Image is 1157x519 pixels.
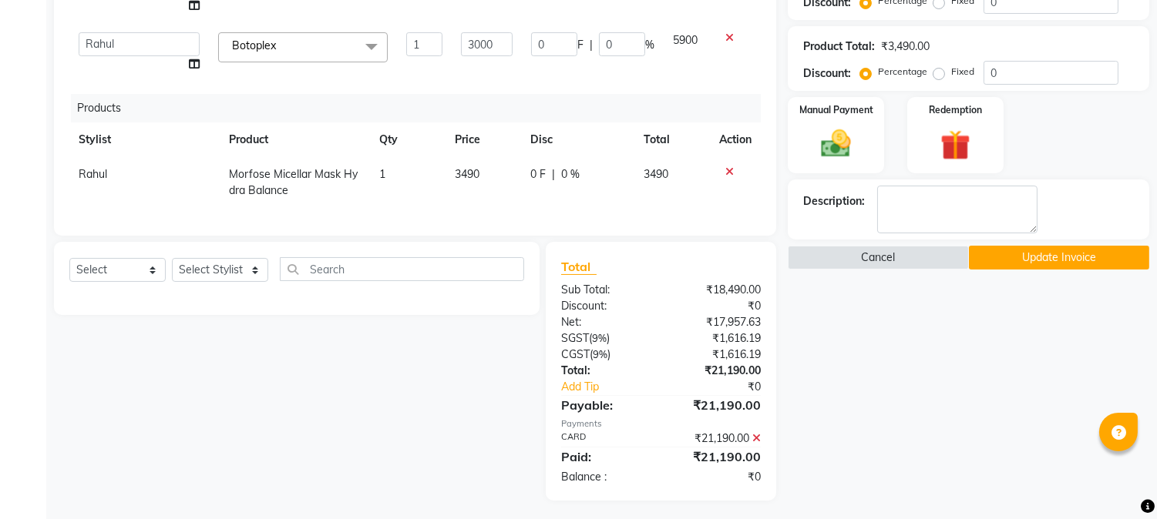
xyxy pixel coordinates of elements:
[788,246,968,270] button: Cancel
[561,417,761,430] div: Payments
[661,396,773,414] div: ₹21,190.00
[550,447,661,466] div: Paid:
[644,167,668,181] span: 3490
[673,33,698,47] span: 5900
[878,65,927,79] label: Percentage
[661,363,773,379] div: ₹21,190.00
[812,126,860,161] img: _cash.svg
[229,167,358,197] span: Morfose Micellar Mask Hydra Balance
[931,126,980,164] img: _gift.svg
[645,37,654,53] span: %
[280,257,524,281] input: Search
[550,330,661,347] div: ( )
[550,347,661,363] div: ( )
[661,330,773,347] div: ₹1,616.19
[552,166,555,182] span: |
[951,65,974,79] label: Fixed
[803,39,875,55] div: Product Total:
[550,298,661,314] div: Discount:
[550,469,661,485] div: Balance :
[561,259,597,275] span: Total
[379,167,385,181] span: 1
[661,469,773,485] div: ₹0
[661,314,773,330] div: ₹17,957.63
[550,314,661,330] div: Net:
[661,347,773,363] div: ₹1,616.19
[803,193,865,209] div: Description:
[276,39,283,52] a: x
[881,39,930,55] div: ₹3,490.00
[929,103,982,117] label: Redemption
[680,379,773,395] div: ₹0
[661,447,773,466] div: ₹21,190.00
[550,379,680,395] a: Add Tip
[593,348,607,360] span: 9%
[710,122,761,157] th: Action
[521,122,634,157] th: Disc
[590,37,593,53] span: |
[446,122,521,157] th: Price
[79,167,107,181] span: Rahul
[550,363,661,379] div: Total:
[71,94,772,122] div: Products
[661,282,773,298] div: ₹18,490.00
[634,122,710,157] th: Total
[370,122,446,157] th: Qty
[592,332,607,344] span: 9%
[561,166,580,182] span: 0 %
[561,331,589,345] span: SGST
[550,282,661,298] div: Sub Total:
[803,65,851,82] div: Discount:
[455,167,479,181] span: 3490
[550,430,661,447] div: CARD
[799,103,873,117] label: Manual Payment
[530,166,546,182] span: 0 F
[577,37,584,53] span: F
[550,396,661,414] div: Payable:
[561,347,590,361] span: CGST
[661,430,773,447] div: ₹21,190.00
[661,298,773,314] div: ₹0
[232,39,276,52] span: Botoplex
[969,246,1149,270] button: Update Invoice
[69,122,220,157] th: Stylist
[220,122,370,157] th: Product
